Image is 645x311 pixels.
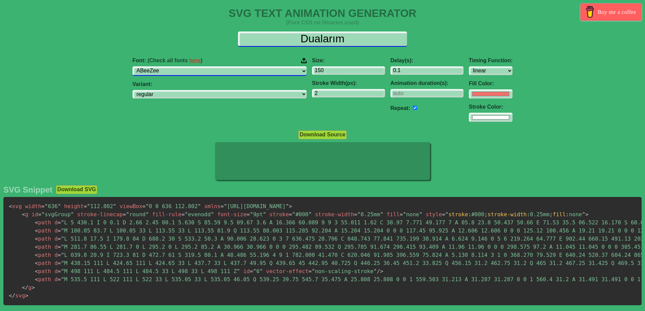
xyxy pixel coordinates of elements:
span: " [374,268,377,274]
span: = [308,268,312,274]
span: = [58,244,61,250]
span: d [54,252,58,258]
span: = [41,203,45,209]
span: " [58,203,61,209]
span: = [123,211,126,218]
span: svg [9,292,25,299]
span: < [35,260,38,266]
label: Stroke Width(px): [312,80,385,86]
span: " [403,211,406,218]
span: non-scaling-stroke [308,268,377,274]
span: = [58,276,61,283]
span: < [35,219,38,226]
button: Download Source [298,130,347,139]
span: " [263,211,266,218]
span: xmlns [204,203,220,209]
label: Timing Function: [469,58,512,64]
span: =" [442,211,448,218]
span: stroke [269,211,289,218]
span: > [25,292,28,299]
span: path [35,236,51,242]
span: " [198,203,201,209]
span: </ [9,292,15,299]
span: " [380,211,383,218]
img: Upload your font [301,58,307,64]
span: fill [553,211,566,218]
span: (Check all fonts ) [147,58,202,63]
span: " [61,236,64,242]
span: < [35,268,38,274]
span: none [400,211,422,218]
span: " [113,203,116,209]
span: " [71,211,74,218]
label: Fill Color: [469,81,512,87]
span: width [25,203,41,209]
input: Input Text Here [238,31,407,47]
span: " [146,203,149,209]
span: < [35,244,38,250]
input: 0.1s [390,66,463,75]
span: d [54,276,58,283]
span: = [250,268,253,274]
span: Font: [133,58,202,64]
span: stroke-width [487,211,527,218]
span: " [61,276,64,283]
span: " [61,244,64,250]
span: < [9,203,12,209]
input: 2px [312,89,385,97]
span: " [185,211,188,218]
span: d [54,244,58,250]
span: d [54,268,58,274]
span: stroke [449,211,468,218]
img: Buy me a coffee [584,6,596,18]
span: < [35,276,38,283]
span: Buy me a coffee [598,6,636,18]
span: " [250,211,253,218]
span: " [87,203,90,209]
span: path [35,219,51,226]
span: = [182,211,185,218]
span: stroke-linecap [77,211,123,218]
span: " [292,211,295,218]
label: Stroke Color: [469,104,512,110]
span: " [224,203,227,209]
input: auto [390,89,463,97]
span: = [58,236,61,242]
span: svgGroup [38,211,74,218]
span: id [31,211,38,218]
span: < [22,211,25,218]
span: " [61,227,64,234]
span: " [357,211,361,218]
span: [URL][DOMAIN_NAME] [220,203,289,209]
a: Buy me a coffee [580,3,642,21]
span: : [527,211,530,218]
span: = [58,227,61,234]
span: < [35,236,38,242]
span: stroke-width [315,211,354,218]
span: = [354,211,357,218]
button: Download SVG [56,185,97,194]
span: < [35,227,38,234]
span: " [61,260,64,266]
span: g [22,284,32,291]
span: 112.802 [84,203,116,209]
span: > [289,203,292,209]
span: = [38,211,42,218]
span: ; [549,211,553,218]
span: = [58,219,61,226]
span: " [582,211,586,218]
span: style [426,211,442,218]
span: 0.25mm [354,211,383,218]
span: 6 [250,268,263,274]
span: /> [377,268,383,274]
span: < [35,252,38,258]
span: svg [9,203,22,209]
label: Size: [312,58,385,64]
a: here [189,58,201,63]
span: 636 [41,203,61,209]
h2: SVG Snippet [3,185,52,195]
span: fill-rule [152,211,182,218]
span: " [126,211,129,218]
label: Animation duration(s): [390,80,463,86]
span: " [419,211,423,218]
